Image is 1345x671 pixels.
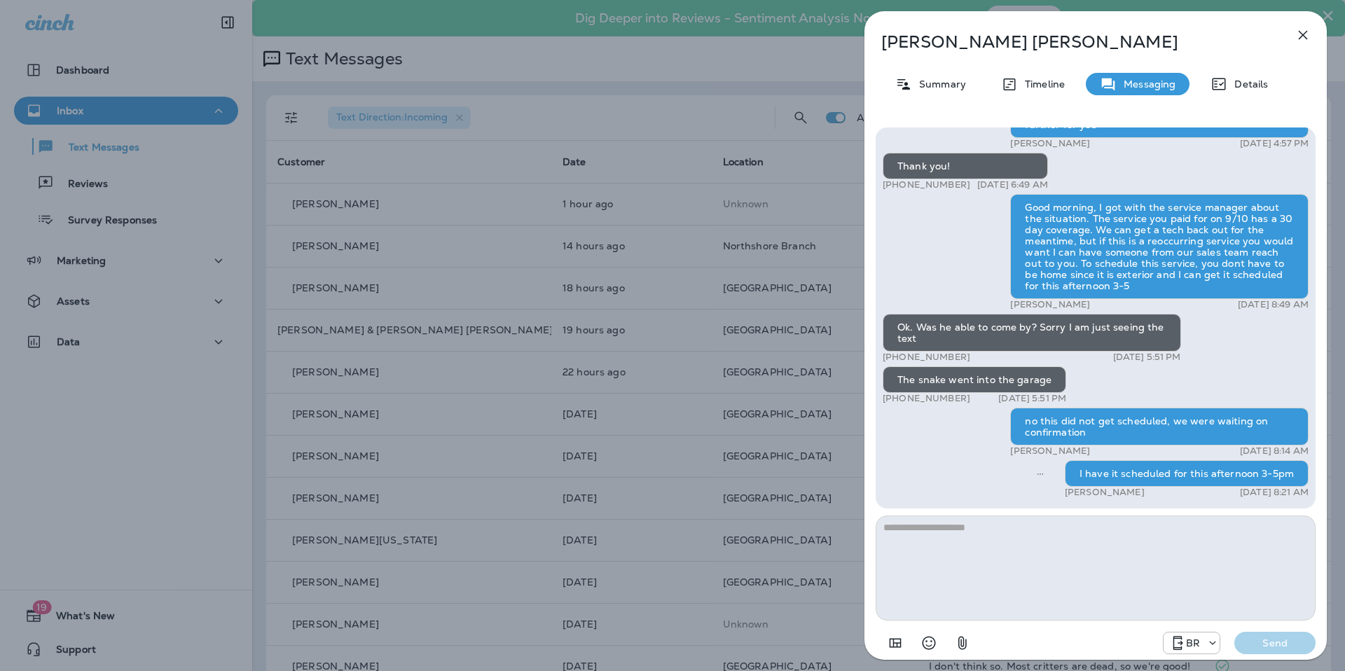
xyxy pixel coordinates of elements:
p: [PHONE_NUMBER] [883,393,970,404]
p: [DATE] 8:14 AM [1240,445,1309,457]
p: [PHONE_NUMBER] [883,179,970,191]
p: [DATE] 8:21 AM [1240,487,1309,498]
div: The snake went into the garage [883,366,1066,393]
p: [DATE] 8:49 AM [1238,299,1309,310]
p: [PERSON_NAME] [1065,487,1145,498]
div: +1 (225) 577-6368 [1164,635,1220,651]
p: Summary [912,78,966,90]
p: Details [1227,78,1268,90]
p: Messaging [1117,78,1175,90]
p: [DATE] 4:57 PM [1240,138,1309,149]
button: Select an emoji [915,629,943,657]
p: [PERSON_NAME] [PERSON_NAME] [881,32,1264,52]
p: BR [1186,637,1200,649]
p: [PHONE_NUMBER] [883,352,970,363]
div: I have it scheduled for this afternoon 3-5pm [1065,460,1309,487]
span: Sent [1037,466,1044,479]
p: [DATE] 5:51 PM [1113,352,1181,363]
div: Good morning, I got with the service manager about the situation. The service you paid for on 9/1... [1010,194,1309,299]
p: [PERSON_NAME] [1010,138,1090,149]
p: [DATE] 6:49 AM [977,179,1048,191]
div: Thank you! [883,153,1048,179]
div: Ok. Was he able to come by? Sorry I am just seeing the text [883,314,1181,352]
p: Timeline [1018,78,1065,90]
p: [DATE] 5:51 PM [998,393,1066,404]
p: [PERSON_NAME] [1010,299,1090,310]
p: [PERSON_NAME] [1010,445,1090,457]
div: no this did not get scheduled, we were waiting on confirmation [1010,408,1309,445]
button: Add in a premade template [881,629,909,657]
